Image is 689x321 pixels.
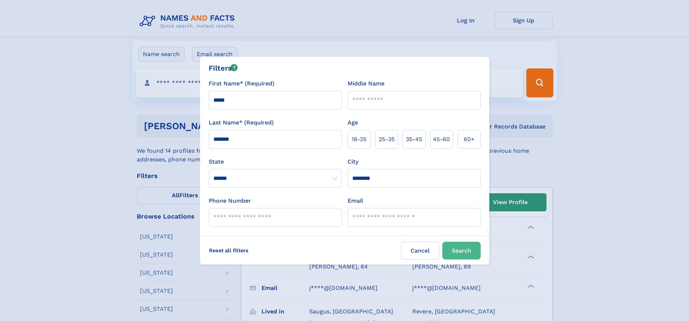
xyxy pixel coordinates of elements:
label: Last Name* (Required) [209,118,274,127]
span: 45‑60 [433,135,450,144]
button: Search [442,242,481,259]
span: 60+ [464,135,475,144]
label: Phone Number [209,197,251,205]
label: Middle Name [348,79,384,88]
label: State [209,157,342,166]
label: First Name* (Required) [209,79,275,88]
label: Reset all filters [204,242,253,259]
span: 35‑45 [406,135,422,144]
span: 18‑25 [352,135,366,144]
label: Age [348,118,358,127]
span: 25‑35 [379,135,395,144]
label: Cancel [401,242,439,259]
div: Filters [209,63,238,73]
label: City [348,157,358,166]
label: Email [348,197,363,205]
